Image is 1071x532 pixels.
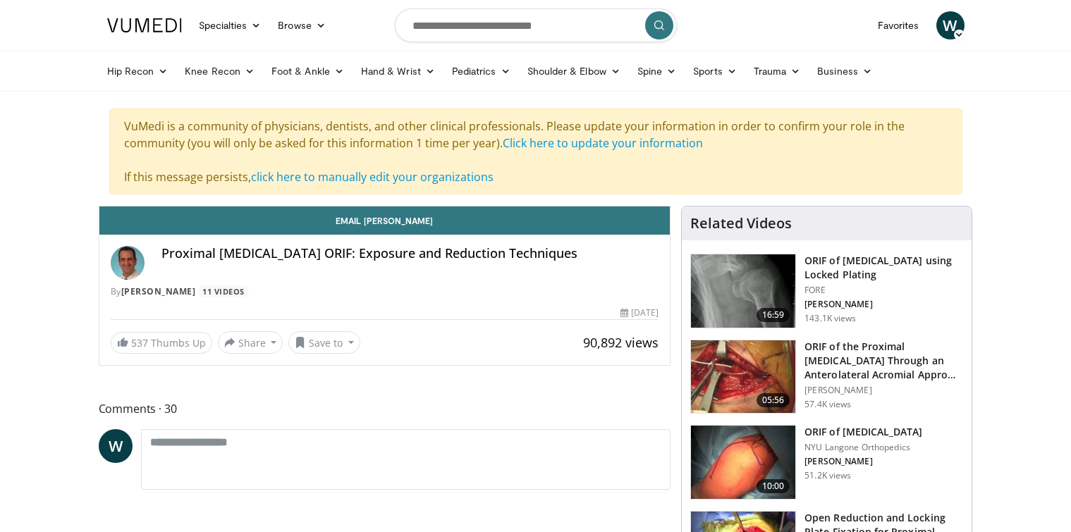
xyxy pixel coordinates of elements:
[804,425,922,439] h3: ORIF of [MEDICAL_DATA]
[804,399,851,410] p: 57.4K views
[804,442,922,453] p: NYU Langone Orthopedics
[804,313,856,324] p: 143.1K views
[691,426,795,499] img: 270515_0000_1.png.150x105_q85_crop-smart_upscale.jpg
[353,57,443,85] a: Hand & Wrist
[161,246,659,261] h4: Proximal [MEDICAL_DATA] ORIF: Exposure and Reduction Techniques
[629,57,685,85] a: Spine
[109,109,962,194] div: VuMedi is a community of physicians, dentists, and other clinical professionals. Please update yo...
[395,8,677,42] input: Search topics, interventions
[288,331,360,354] button: Save to
[804,470,851,481] p: 51.2K views
[198,285,250,297] a: 11 Videos
[107,18,182,32] img: VuMedi Logo
[99,400,671,418] span: Comments 30
[804,254,963,282] h3: ORIF of [MEDICAL_DATA] using Locked Plating
[690,215,792,232] h4: Related Videos
[691,340,795,414] img: gardner_3.png.150x105_q85_crop-smart_upscale.jpg
[111,285,659,298] div: By
[99,57,177,85] a: Hip Recon
[691,254,795,328] img: Mighell_-_Locked_Plating_for_Proximal_Humerus_Fx_100008672_2.jpg.150x105_q85_crop-smart_upscale.jpg
[269,11,334,39] a: Browse
[503,135,703,151] a: Click here to update your information
[251,169,494,185] a: click here to manually edit your organizations
[218,331,283,354] button: Share
[809,57,881,85] a: Business
[111,332,212,354] a: 537 Thumbs Up
[804,385,963,396] p: [PERSON_NAME]
[757,393,790,407] span: 05:56
[111,246,145,280] img: Avatar
[263,57,353,85] a: Foot & Ankle
[99,206,671,235] a: Email [PERSON_NAME]
[131,336,148,349] span: 537
[869,11,928,39] a: Favorites
[804,285,963,296] p: FORE
[804,340,963,382] h3: ORIF of the Proximal [MEDICAL_DATA] Through an Anterolateral Acromial Appro…
[804,456,922,467] p: [PERSON_NAME]
[804,299,963,310] p: [PERSON_NAME]
[190,11,270,39] a: Specialties
[443,57,519,85] a: Pediatrics
[690,425,963,500] a: 10:00 ORIF of [MEDICAL_DATA] NYU Langone Orthopedics [PERSON_NAME] 51.2K views
[745,57,809,85] a: Trauma
[176,57,263,85] a: Knee Recon
[99,429,133,463] a: W
[757,308,790,322] span: 16:59
[121,285,196,297] a: [PERSON_NAME]
[583,334,659,351] span: 90,892 views
[757,479,790,493] span: 10:00
[690,254,963,328] a: 16:59 ORIF of [MEDICAL_DATA] using Locked Plating FORE [PERSON_NAME] 143.1K views
[690,340,963,414] a: 05:56 ORIF of the Proximal [MEDICAL_DATA] Through an Anterolateral Acromial Appro… [PERSON_NAME] ...
[936,11,965,39] a: W
[620,307,659,319] div: [DATE]
[685,57,745,85] a: Sports
[519,57,629,85] a: Shoulder & Elbow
